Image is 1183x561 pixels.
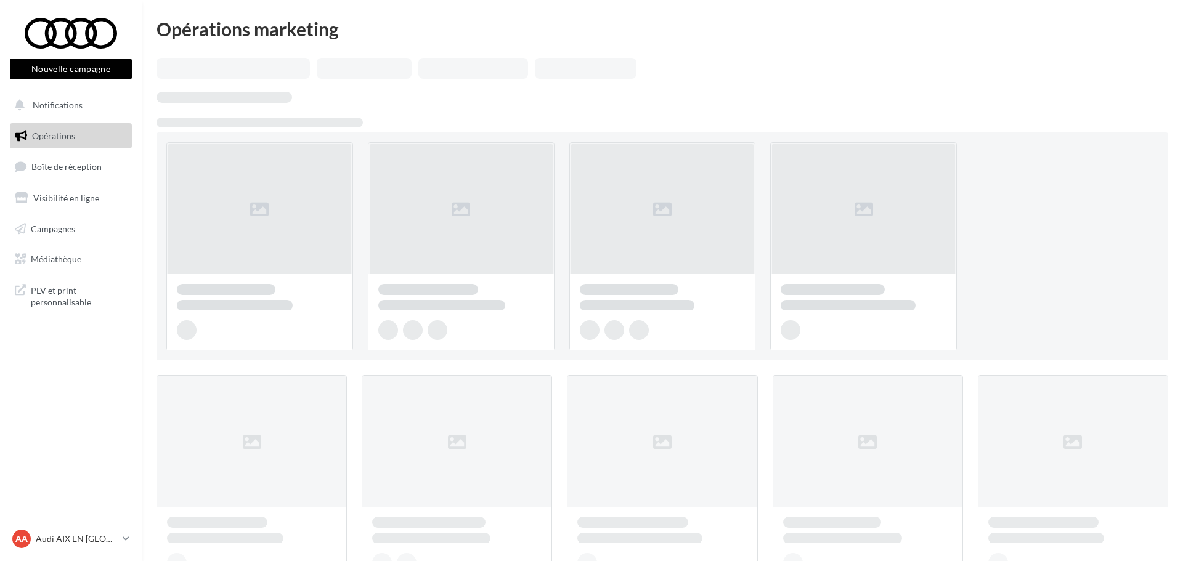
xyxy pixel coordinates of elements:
[31,282,127,309] span: PLV et print personnalisable
[33,100,83,110] span: Notifications
[10,59,132,79] button: Nouvelle campagne
[33,193,99,203] span: Visibilité en ligne
[157,20,1168,38] div: Opérations marketing
[7,185,134,211] a: Visibilité en ligne
[7,123,134,149] a: Opérations
[31,161,102,172] span: Boîte de réception
[7,246,134,272] a: Médiathèque
[31,223,75,233] span: Campagnes
[10,527,132,551] a: AA Audi AIX EN [GEOGRAPHIC_DATA]
[31,254,81,264] span: Médiathèque
[7,216,134,242] a: Campagnes
[32,131,75,141] span: Opérations
[7,153,134,180] a: Boîte de réception
[7,277,134,313] a: PLV et print personnalisable
[7,92,129,118] button: Notifications
[15,533,28,545] span: AA
[36,533,118,545] p: Audi AIX EN [GEOGRAPHIC_DATA]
